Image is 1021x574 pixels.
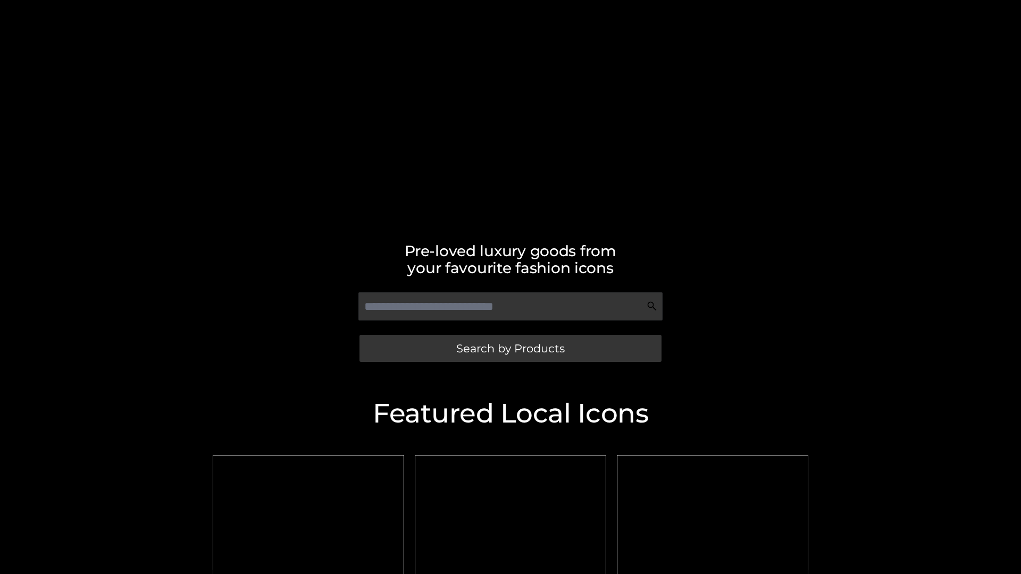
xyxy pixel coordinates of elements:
[359,335,662,362] a: Search by Products
[207,242,814,276] h2: Pre-loved luxury goods from your favourite fashion icons
[207,400,814,427] h2: Featured Local Icons​
[647,301,657,311] img: Search Icon
[456,343,565,354] span: Search by Products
